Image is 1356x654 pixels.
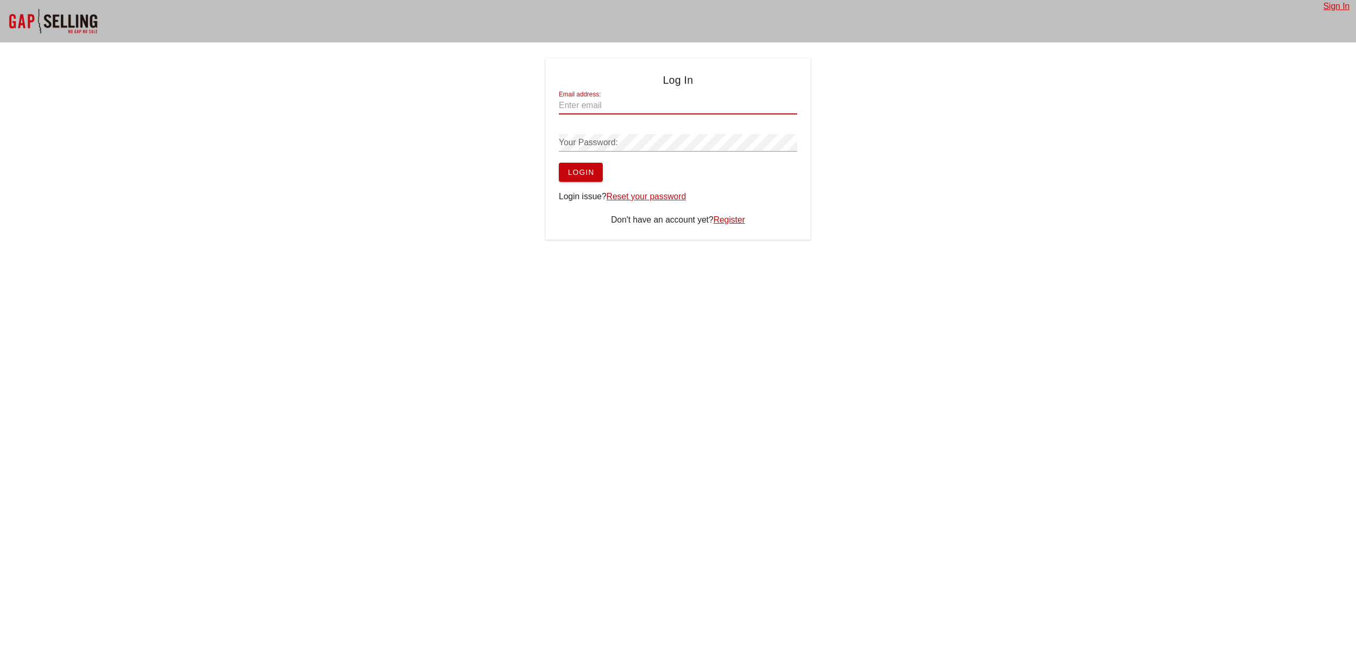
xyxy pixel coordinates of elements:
[567,168,594,176] span: Login
[606,192,686,201] a: Reset your password
[1323,2,1350,11] a: Sign In
[559,163,603,182] button: Login
[559,72,797,89] h4: Log In
[559,214,797,226] div: Don't have an account yet?
[713,215,745,224] a: Register
[559,97,797,114] input: Enter email
[559,91,601,99] label: Email address:
[559,190,797,203] div: Login issue?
